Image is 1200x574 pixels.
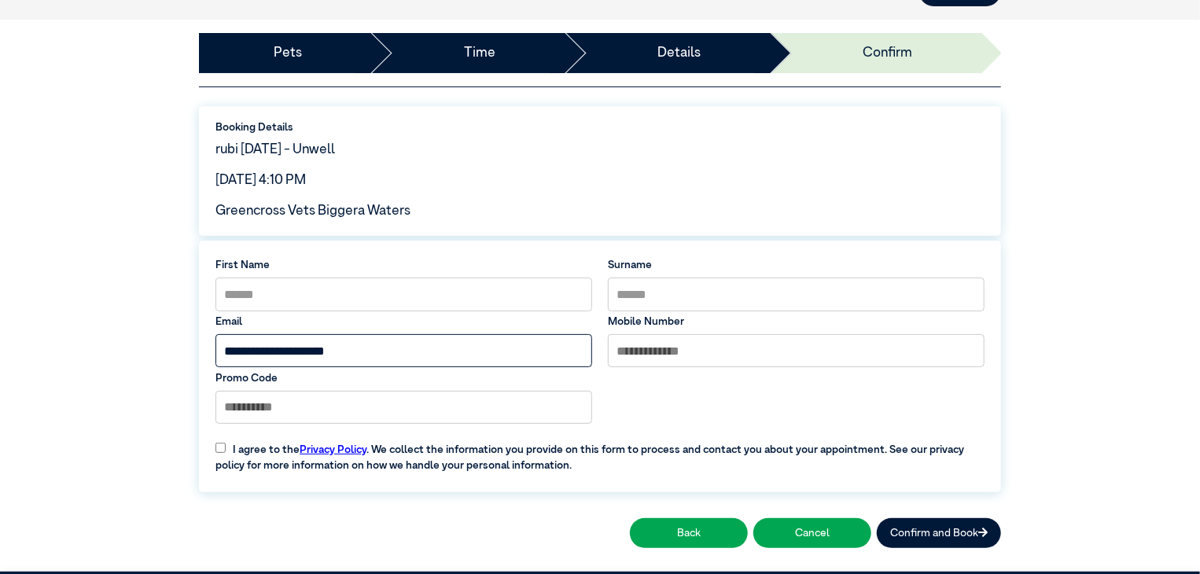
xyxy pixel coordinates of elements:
[753,518,871,547] button: Cancel
[215,370,592,386] label: Promo Code
[208,431,992,473] label: I agree to the . We collect the information you provide on this form to process and contact you a...
[215,443,226,453] input: I agree to thePrivacy Policy. We collect the information you provide on this form to process and ...
[657,43,701,64] a: Details
[630,518,748,547] button: Back
[464,43,495,64] a: Time
[215,143,335,156] span: rubi [DATE] - Unwell
[215,120,985,135] label: Booking Details
[608,314,985,329] label: Mobile Number
[300,444,366,455] a: Privacy Policy
[877,518,1001,547] button: Confirm and Book
[215,204,410,218] span: Greencross Vets Biggera Waters
[608,257,985,273] label: Surname
[215,314,592,329] label: Email
[215,257,592,273] label: First Name
[274,43,302,64] a: Pets
[215,174,306,187] span: [DATE] 4:10 PM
